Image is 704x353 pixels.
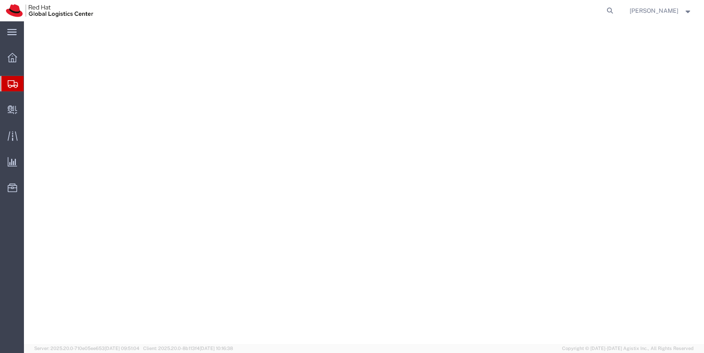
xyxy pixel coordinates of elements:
span: Server: 2025.20.0-710e05ee653 [34,346,139,351]
button: [PERSON_NAME] [629,6,692,16]
img: logo [6,4,93,17]
span: Client: 2025.20.0-8b113f4 [143,346,233,351]
span: Soojung Mansberger [630,6,678,15]
iframe: FS Legacy Container [24,21,704,344]
span: [DATE] 09:51:04 [105,346,139,351]
span: Copyright © [DATE]-[DATE] Agistix Inc., All Rights Reserved [562,345,694,352]
span: [DATE] 10:16:38 [200,346,233,351]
